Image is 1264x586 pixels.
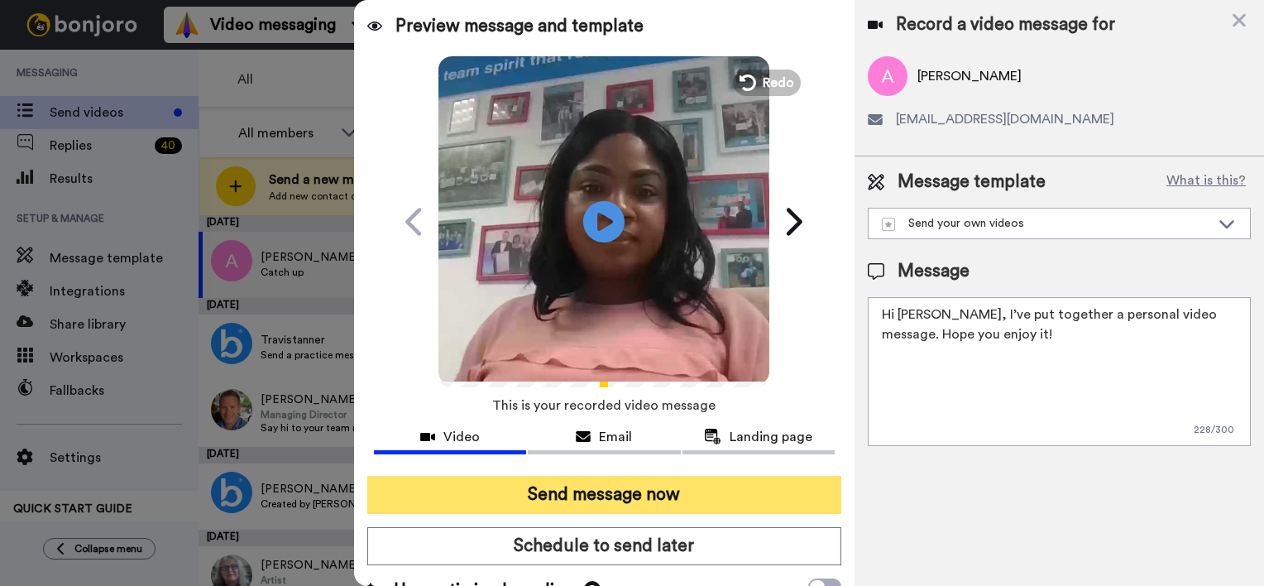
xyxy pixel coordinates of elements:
[1161,170,1251,195] button: What is this?
[367,527,841,565] button: Schedule to send later
[492,387,716,424] span: This is your recorded video message
[898,259,970,284] span: Message
[599,427,632,447] span: Email
[898,170,1046,195] span: Message template
[868,297,1251,446] textarea: Hi [PERSON_NAME], I’ve put together a personal video message. Hope you enjoy it!
[882,218,895,231] img: demo-template.svg
[730,427,812,447] span: Landing page
[882,215,1210,232] div: Send your own videos
[443,427,480,447] span: Video
[367,476,841,514] button: Send message now
[896,109,1114,129] span: [EMAIL_ADDRESS][DOMAIN_NAME]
